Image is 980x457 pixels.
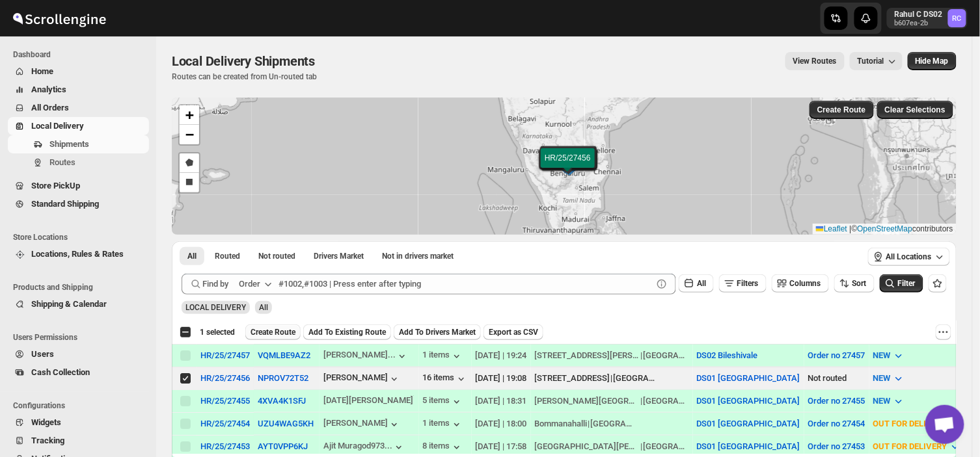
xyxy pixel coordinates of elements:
button: UZU4WAG5KH [258,419,314,428]
span: Not routed [258,251,295,261]
button: Add To Existing Route [303,324,391,340]
div: 5 items [423,395,463,408]
span: Store PickUp [31,181,80,190]
span: Local Delivery [31,121,84,131]
a: OpenStreetMap [858,224,913,233]
div: [DATE] | 18:31 [476,395,527,408]
span: Add To Drivers Market [399,327,476,337]
span: Store Locations [13,232,150,242]
button: Filter [880,274,923,293]
button: Unrouted [251,247,303,265]
span: OUT FOR DELIVERY [873,419,947,428]
img: Marker [558,157,578,171]
button: DS01 [GEOGRAPHIC_DATA] [697,419,800,428]
div: [PERSON_NAME][GEOGRAPHIC_DATA] [GEOGRAPHIC_DATA] - [GEOGRAPHIC_DATA] [535,395,640,408]
button: All [679,274,714,293]
button: Order no 27454 [808,419,865,428]
span: Create Route [251,327,295,337]
span: Products and Shipping [13,282,150,293]
button: DS01 [GEOGRAPHIC_DATA] [697,396,800,406]
span: NEW [873,396,891,406]
div: [GEOGRAPHIC_DATA][PERSON_NAME], [GEOGRAPHIC_DATA] [535,440,640,453]
button: VQMLBE9AZ2 [258,350,310,360]
button: Home [8,62,149,81]
span: Routes [49,157,75,167]
div: | [535,417,689,430]
span: All [697,279,706,288]
button: [PERSON_NAME] [323,418,401,431]
span: Locations, Rules & Rates [31,249,124,259]
button: Create Route [810,101,874,119]
span: Export as CSV [489,327,538,337]
img: Marker [559,159,578,174]
span: Create Route [817,105,866,115]
button: HR/25/27457 [200,350,250,360]
span: OUT FOR DELIVERY [873,441,947,451]
button: Order no 27457 [808,350,865,360]
div: Order [239,278,260,291]
div: [STREET_ADDRESS] [535,372,610,385]
div: Ajit Muragod973... [323,441,392,450]
button: Routed [207,247,248,265]
span: + [185,107,194,123]
button: Order [231,274,282,294]
button: 16 items [423,372,468,385]
button: [PERSON_NAME] [323,372,401,385]
div: [GEOGRAPHIC_DATA] [614,372,659,385]
button: NEW [865,368,913,389]
a: Zoom out [180,125,199,144]
span: Users Permissions [13,332,150,343]
img: Marker [557,160,577,174]
button: Cash Collection [8,363,149,382]
span: Local Delivery Shipments [172,53,315,69]
div: [DATE] | 19:24 [476,349,527,362]
div: [GEOGRAPHIC_DATA] [643,349,688,362]
button: NEW [865,391,913,411]
button: [PERSON_NAME]... [323,350,409,363]
button: User menu [887,8,968,29]
span: NEW [873,373,891,383]
div: HR/25/27455 [200,396,250,406]
span: Sort [852,279,867,288]
span: Shipping & Calendar [31,299,107,309]
span: Filter [898,279,916,288]
span: All Orders [31,103,69,112]
span: Find by [202,278,228,291]
button: Tutorial [850,52,903,70]
button: Analytics [8,81,149,99]
button: view route [785,52,845,70]
div: [GEOGRAPHIC_DATA] [591,417,636,430]
div: | [535,395,689,408]
span: Routed [215,251,240,261]
span: Standard Shipping [31,199,99,209]
div: [STREET_ADDRESS][PERSON_NAME] [535,349,640,362]
span: Hide Map [916,56,949,66]
div: © contributors [813,224,957,235]
button: Order no 27455 [808,396,865,406]
button: Ajit Muragod973... [323,441,405,454]
button: Tracking [8,432,149,450]
div: [DATE] | 19:08 [476,372,527,385]
button: All Locations [868,248,950,266]
div: [GEOGRAPHIC_DATA] [643,440,688,453]
button: Create Route [245,324,301,340]
p: Rahul C DS02 [895,9,943,20]
button: Filters [719,274,767,293]
button: All Orders [8,99,149,117]
div: [DATE] | 17:58 [476,440,527,453]
button: HR/25/27453 [200,441,250,451]
span: − [185,126,194,142]
div: [GEOGRAPHIC_DATA] [643,395,688,408]
button: Map action label [908,52,957,70]
div: 1 items [423,418,463,431]
button: HR/25/27454 [200,419,250,428]
span: | [850,224,852,233]
button: Users [8,345,149,363]
button: Columns [772,274,829,293]
img: Marker [558,157,578,172]
div: | [535,440,689,453]
button: 8 items [423,441,463,454]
